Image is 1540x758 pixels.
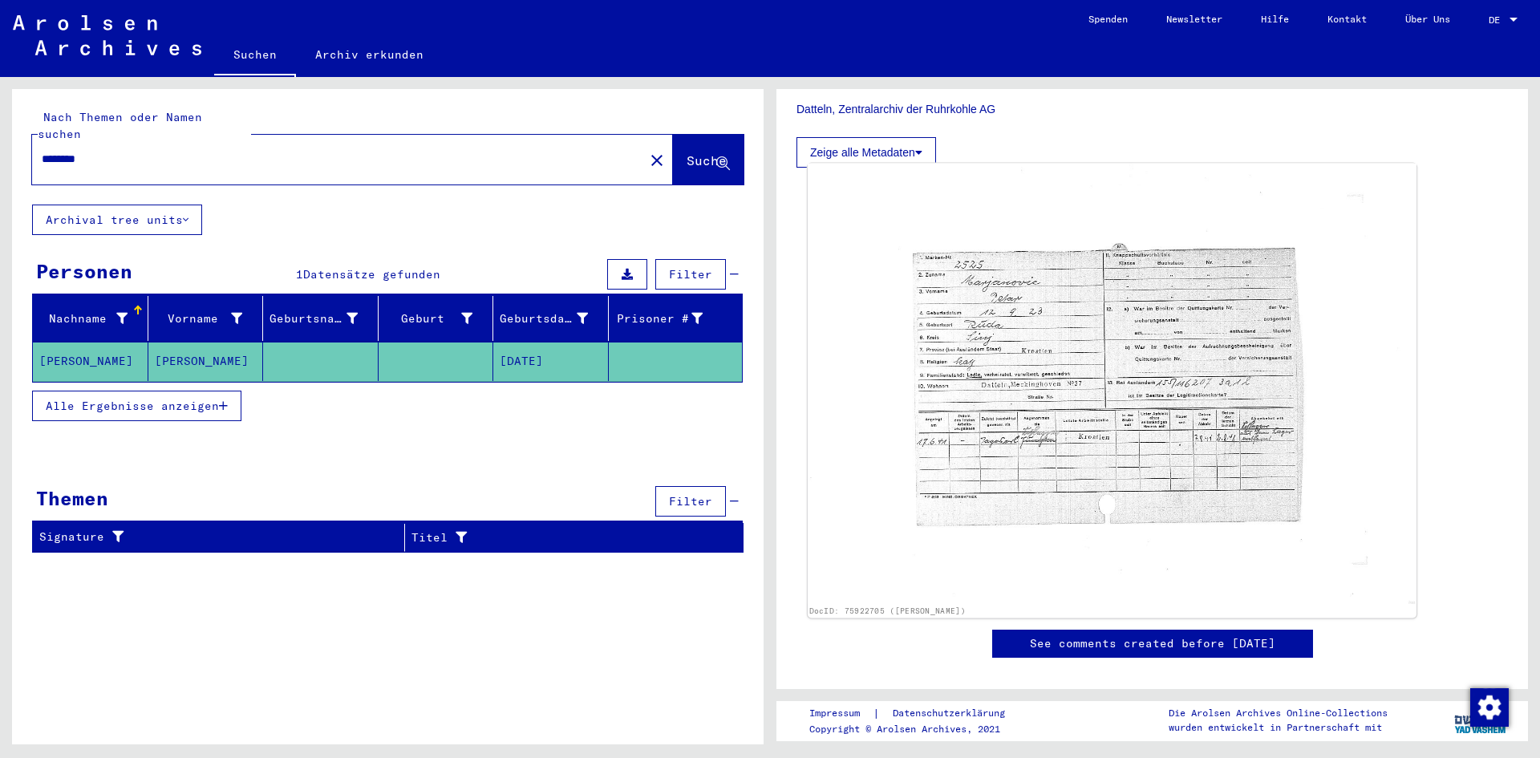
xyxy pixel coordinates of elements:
[1030,635,1275,652] a: See comments created before [DATE]
[411,529,711,546] div: Titel
[39,310,128,327] div: Nachname
[411,525,727,550] div: Titel
[641,144,673,176] button: Clear
[809,705,1024,722] div: |
[673,135,744,184] button: Suche
[655,486,726,517] button: Filter
[809,722,1024,736] p: Copyright © Arolsen Archives, 2021
[615,310,703,327] div: Prisoner #
[263,296,379,341] mat-header-cell: Geburtsname
[33,296,148,341] mat-header-cell: Nachname
[1169,720,1388,735] p: wurden entwickelt in Partnerschaft mit
[303,267,440,282] span: Datensätze gefunden
[269,306,378,331] div: Geburtsname
[809,705,873,722] a: Impressum
[296,35,443,74] a: Archiv erkunden
[385,306,493,331] div: Geburt‏
[500,306,608,331] div: Geburtsdatum
[1489,14,1506,26] span: DE
[669,494,712,509] span: Filter
[493,296,609,341] mat-header-cell: Geburtsdatum
[379,296,494,341] mat-header-cell: Geburt‏
[655,259,726,290] button: Filter
[155,306,263,331] div: Vorname
[269,310,358,327] div: Geburtsname
[148,296,264,341] mat-header-cell: Vorname
[36,484,108,513] div: Themen
[1169,706,1388,720] p: Die Arolsen Archives Online-Collections
[39,525,408,550] div: Signature
[385,310,473,327] div: Geburt‏
[39,306,148,331] div: Nachname
[148,342,264,381] mat-cell: [PERSON_NAME]
[36,257,132,286] div: Personen
[687,152,727,168] span: Suche
[32,205,202,235] button: Archival tree units
[796,101,1508,118] p: Datteln, Zentralarchiv der Ruhrkohle AG
[214,35,296,77] a: Suchen
[808,164,1416,605] img: 001.jpg
[493,342,609,381] mat-cell: [DATE]
[796,137,936,168] button: Zeige alle Metadaten
[38,110,202,141] mat-label: Nach Themen oder Namen suchen
[1451,700,1511,740] img: yv_logo.png
[33,342,148,381] mat-cell: [PERSON_NAME]
[500,310,588,327] div: Geburtsdatum
[669,267,712,282] span: Filter
[647,151,667,170] mat-icon: close
[1470,688,1509,727] img: Zustimmung ändern
[880,705,1024,722] a: Datenschutzerklärung
[155,310,243,327] div: Vorname
[46,399,219,413] span: Alle Ergebnisse anzeigen
[609,296,743,341] mat-header-cell: Prisoner #
[809,606,966,616] a: DocID: 75922705 ([PERSON_NAME])
[296,267,303,282] span: 1
[32,391,241,421] button: Alle Ergebnisse anzeigen
[39,529,392,545] div: Signature
[615,306,723,331] div: Prisoner #
[13,15,201,55] img: Arolsen_neg.svg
